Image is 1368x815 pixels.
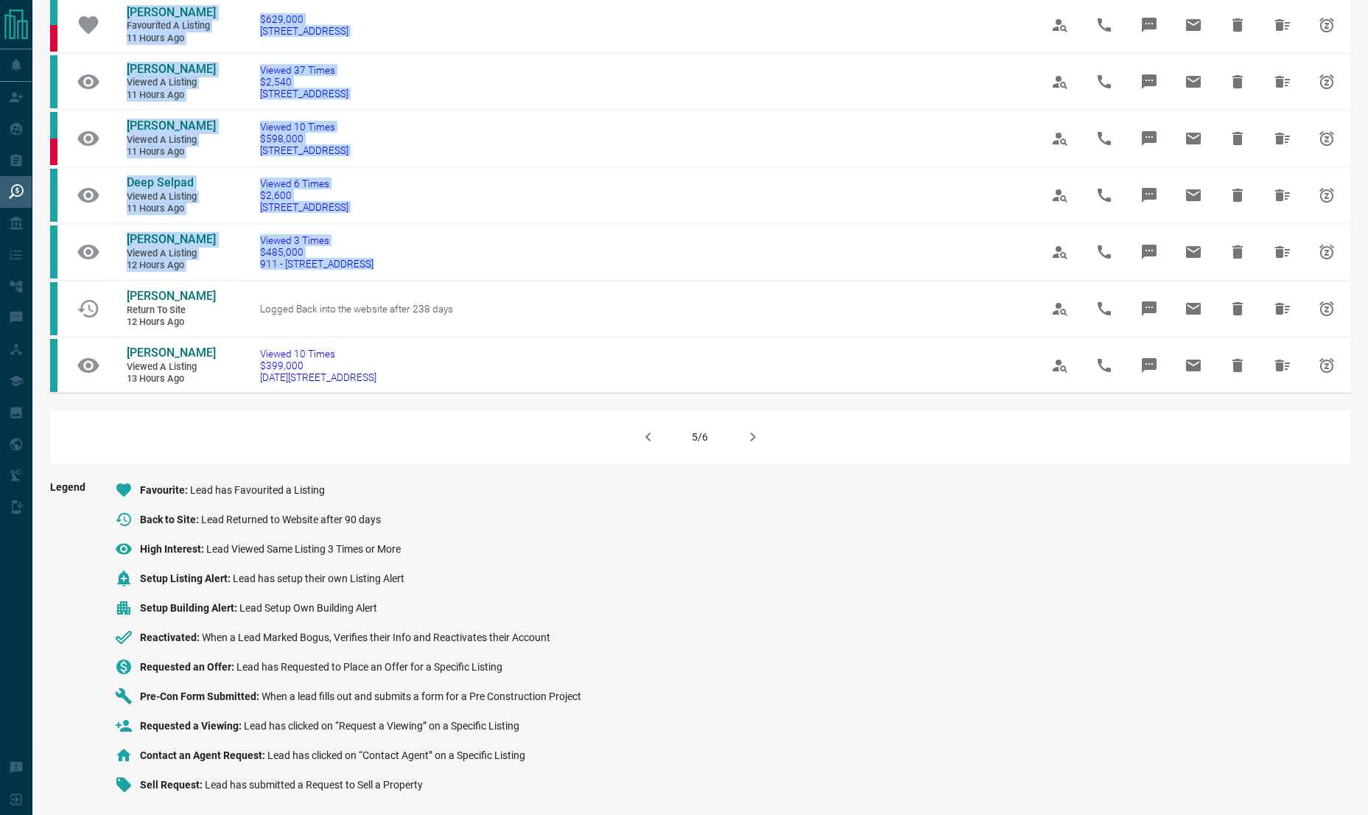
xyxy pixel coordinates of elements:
[140,661,236,673] span: Requested an Offer
[1309,348,1344,383] span: Snooze
[1132,64,1167,99] span: Message
[260,13,348,25] span: $629,000
[127,361,215,374] span: Viewed a Listing
[1220,7,1255,43] span: Hide
[50,55,57,108] div: condos.ca
[50,339,57,392] div: condos.ca
[260,133,348,144] span: $598,000
[1309,291,1344,326] span: Snooze
[1132,291,1167,326] span: Message
[127,346,215,361] a: [PERSON_NAME]
[127,191,215,203] span: Viewed a Listing
[127,5,215,21] a: [PERSON_NAME]
[50,25,57,52] div: property.ca
[127,289,215,304] a: [PERSON_NAME]
[127,232,215,248] a: [PERSON_NAME]
[262,690,581,702] span: When a lead fills out and submits a form for a Pre Construction Project
[239,602,377,614] span: Lead Setup Own Building Alert
[260,178,348,189] span: Viewed 6 Times
[260,360,376,371] span: $399,000
[260,201,348,213] span: [STREET_ADDRESS]
[260,234,373,270] a: Viewed 3 Times$485,000911 - [STREET_ADDRESS]
[50,282,57,335] div: condos.ca
[127,146,215,158] span: 11 hours ago
[236,661,502,673] span: Lead has Requested to Place an Offer for a Specific Listing
[127,5,216,19] span: [PERSON_NAME]
[260,121,348,156] a: Viewed 10 Times$598,000[STREET_ADDRESS]
[1042,291,1078,326] span: View Profile
[127,289,216,303] span: [PERSON_NAME]
[1220,348,1255,383] span: Hide
[1265,234,1300,270] span: Hide All from Phoebe Kang
[50,169,57,222] div: condos.ca
[140,514,201,525] span: Back to Site
[202,632,550,643] span: When a Lead Marked Bogus, Verifies their Info and Reactivates their Account
[260,348,376,360] span: Viewed 10 Times
[1176,291,1211,326] span: Email
[50,112,57,139] div: condos.ca
[127,346,216,360] span: [PERSON_NAME]
[140,690,262,702] span: Pre-Con Form Submitted
[260,13,348,37] a: $629,000[STREET_ADDRESS]
[1042,234,1078,270] span: View Profile
[260,371,376,383] span: [DATE][STREET_ADDRESS]
[260,64,348,76] span: Viewed 37 Times
[127,134,215,147] span: Viewed a Listing
[127,203,215,215] span: 11 hours ago
[127,259,215,272] span: 12 hours ago
[140,484,190,496] span: Favourite
[1087,178,1122,213] span: Call
[1042,178,1078,213] span: View Profile
[1132,234,1167,270] span: Message
[1309,234,1344,270] span: Snooze
[1265,291,1300,326] span: Hide All from Janis Purdy
[260,348,376,383] a: Viewed 10 Times$399,000[DATE][STREET_ADDRESS]
[1176,64,1211,99] span: Email
[190,484,325,496] span: Lead has Favourited a Listing
[1220,291,1255,326] span: Hide
[127,232,216,246] span: [PERSON_NAME]
[140,749,267,761] span: Contact an Agent Request
[127,248,215,260] span: Viewed a Listing
[260,303,453,315] span: Logged Back into the website after 238 days
[127,373,215,385] span: 13 hours ago
[1087,64,1122,99] span: Call
[1087,291,1122,326] span: Call
[1087,7,1122,43] span: Call
[260,246,373,258] span: $485,000
[1220,64,1255,99] span: Hide
[233,573,404,584] span: Lead has setup their own Listing Alert
[140,632,202,643] span: Reactivated
[267,749,525,761] span: Lead has clicked on “Contact Agent” on a Specific Listing
[127,119,215,134] a: [PERSON_NAME]
[50,139,57,165] div: property.ca
[1042,348,1078,383] span: View Profile
[1309,121,1344,156] span: Snooze
[1265,7,1300,43] span: Hide All from Sharilyn Johnson
[260,234,373,246] span: Viewed 3 Times
[127,77,215,89] span: Viewed a Listing
[260,144,348,156] span: [STREET_ADDRESS]
[260,64,348,99] a: Viewed 37 Times$2,540[STREET_ADDRESS]
[1132,178,1167,213] span: Message
[50,481,85,805] span: Legend
[127,316,215,329] span: 12 hours ago
[1176,121,1211,156] span: Email
[260,88,348,99] span: [STREET_ADDRESS]
[1087,348,1122,383] span: Call
[260,25,348,37] span: [STREET_ADDRESS]
[127,175,194,189] span: Deep Selpad
[140,573,233,584] span: Setup Listing Alert
[1132,121,1167,156] span: Message
[127,175,215,191] a: Deep Selpad
[127,32,215,45] span: 11 hours ago
[1132,348,1167,383] span: Message
[205,779,423,791] span: Lead has submitted a Request to Sell a Property
[140,602,239,614] span: Setup Building Alert
[1220,121,1255,156] span: Hide
[260,121,348,133] span: Viewed 10 Times
[1176,178,1211,213] span: Email
[1042,121,1078,156] span: View Profile
[1265,348,1300,383] span: Hide All from Ashley Dawson
[201,514,381,525] span: Lead Returned to Website after 90 days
